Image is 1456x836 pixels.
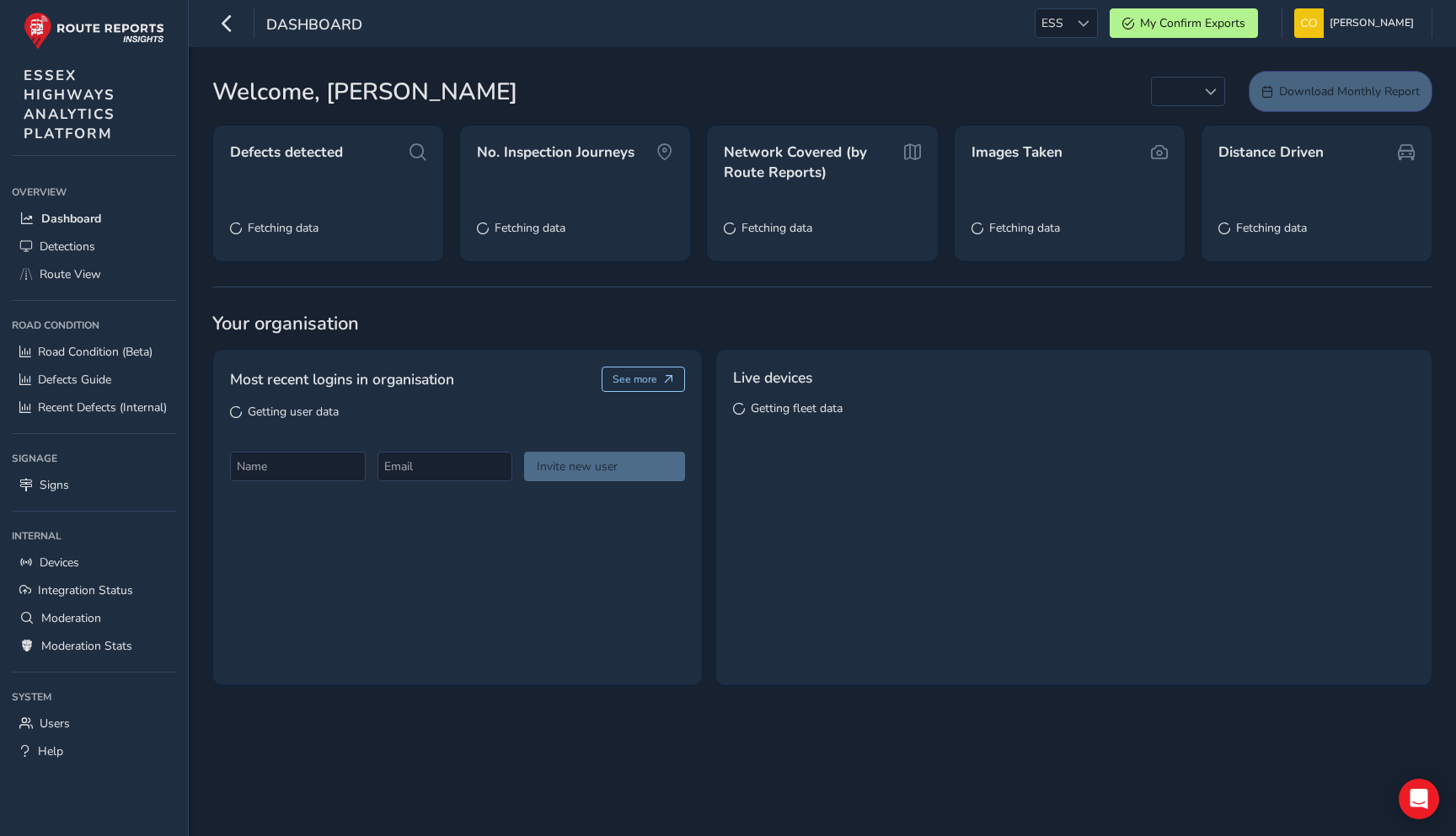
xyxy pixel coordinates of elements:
[613,372,657,386] span: See more
[12,549,176,576] a: Devices
[1140,15,1245,31] span: My Confirm Exports
[12,710,176,737] a: Users
[38,399,167,415] span: Recent Defects (Internal)
[41,638,132,654] span: Moderation Stats
[12,471,176,499] a: Signs
[41,211,101,227] span: Dashboard
[41,610,101,626] span: Moderation
[741,220,812,236] span: Fetching data
[12,233,176,260] a: Detections
[12,366,176,394] a: Defects Guide
[12,632,176,660] a: Moderation Stats
[24,66,115,143] span: ESSEX HIGHWAYS ANALYTICS PLATFORM
[602,367,685,392] button: See more
[1036,9,1069,37] span: ESS
[495,220,565,236] span: Fetching data
[38,582,133,598] span: Integration Status
[230,368,454,390] span: Most recent logins in organisation
[212,74,517,110] span: Welcome, [PERSON_NAME]
[377,452,513,481] input: Email
[12,604,176,632] a: Moderation
[38,372,111,388] span: Defects Guide
[40,266,101,282] span: Route View
[12,205,176,233] a: Dashboard
[212,311,1432,336] span: Your organisation
[1236,220,1307,236] span: Fetching data
[12,180,176,205] div: Overview
[38,344,153,360] span: Road Condition (Beta)
[1399,779,1439,819] div: Open Intercom Messenger
[12,260,176,288] a: Route View
[12,684,176,710] div: System
[477,142,634,163] span: No. Inspection Journeys
[248,404,339,420] span: Getting user data
[24,12,164,50] img: rr logo
[38,743,63,759] span: Help
[1110,8,1258,38] button: My Confirm Exports
[12,576,176,604] a: Integration Status
[266,14,362,38] span: Dashboard
[12,394,176,421] a: Recent Defects (Internal)
[12,737,176,765] a: Help
[40,715,70,731] span: Users
[230,452,366,481] input: Name
[724,142,901,182] span: Network Covered (by Route Reports)
[248,220,318,236] span: Fetching data
[1218,142,1324,163] span: Distance Driven
[1294,8,1420,38] button: [PERSON_NAME]
[12,313,176,338] div: Road Condition
[40,555,79,571] span: Devices
[1294,8,1324,38] img: diamond-layout
[12,446,176,471] div: Signage
[733,367,812,389] span: Live devices
[12,338,176,366] a: Road Condition (Beta)
[40,238,95,255] span: Detections
[1330,8,1414,38] span: [PERSON_NAME]
[12,523,176,549] div: Internal
[751,400,843,416] span: Getting fleet data
[972,142,1063,163] span: Images Taken
[230,142,343,163] span: Defects detected
[989,220,1060,236] span: Fetching data
[40,477,69,493] span: Signs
